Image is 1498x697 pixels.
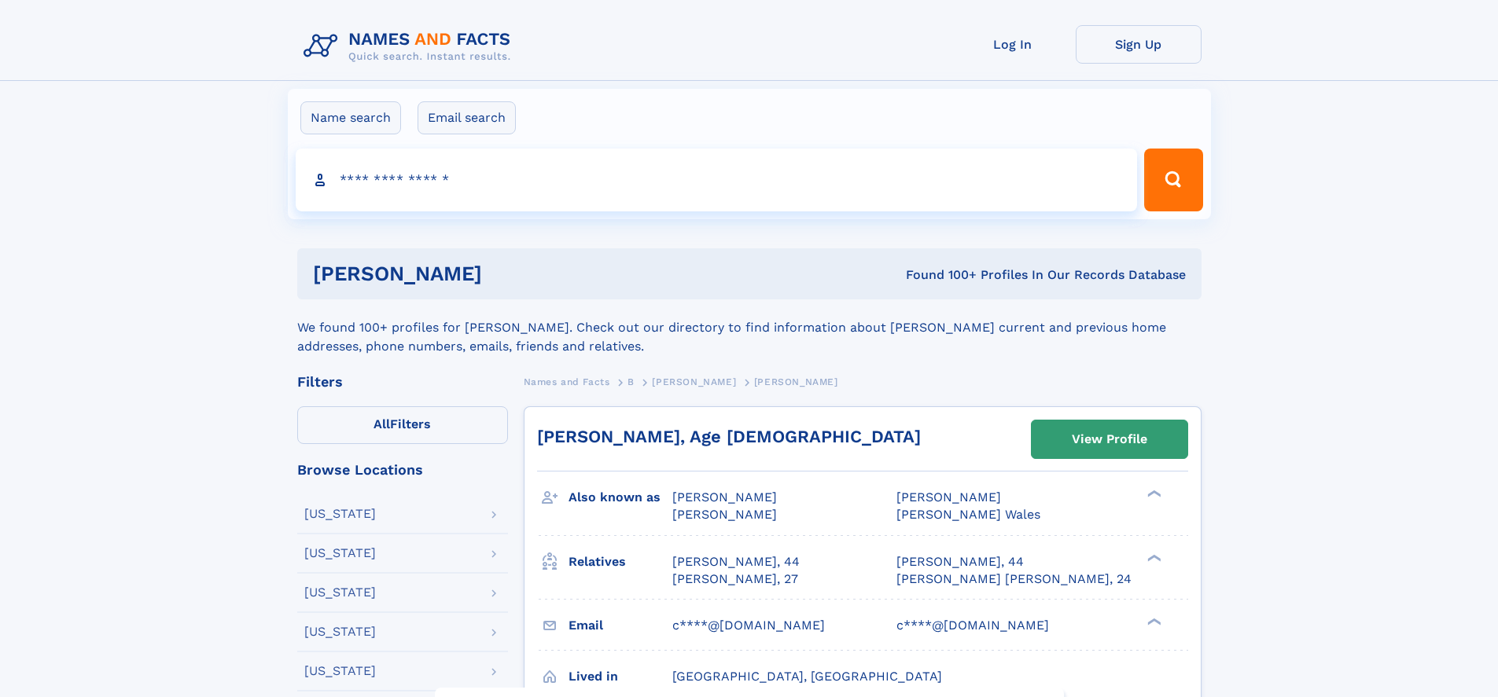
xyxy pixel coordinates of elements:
span: [PERSON_NAME] [672,507,777,522]
a: [PERSON_NAME], 27 [672,570,798,588]
span: [GEOGRAPHIC_DATA], [GEOGRAPHIC_DATA] [672,669,942,684]
span: [PERSON_NAME] [672,490,777,504]
span: All [374,416,390,431]
div: View Profile [1072,421,1147,457]
div: [US_STATE] [304,547,376,559]
a: B [628,372,635,391]
a: [PERSON_NAME] [PERSON_NAME], 24 [896,570,1132,588]
h1: [PERSON_NAME] [313,264,694,284]
div: Filters [297,375,508,389]
div: ❯ [1143,616,1162,626]
div: Browse Locations [297,463,508,477]
h3: Email [569,612,672,639]
div: Found 100+ Profiles In Our Records Database [694,266,1186,284]
h3: Lived in [569,663,672,690]
div: ❯ [1143,489,1162,499]
span: [PERSON_NAME] [754,376,838,387]
a: Log In [950,25,1076,64]
div: [US_STATE] [304,508,376,520]
a: Names and Facts [524,372,610,391]
h3: Relatives [569,548,672,575]
label: Filters [297,406,508,444]
label: Email search [418,101,516,134]
input: search input [296,149,1138,211]
div: We found 100+ profiles for [PERSON_NAME]. Check out our directory to find information about [PERS... [297,299,1202,356]
div: ❯ [1143,552,1162,563]
span: [PERSON_NAME] [652,376,736,387]
a: [PERSON_NAME], 44 [896,553,1024,570]
div: [US_STATE] [304,586,376,599]
img: Logo Names and Facts [297,25,524,68]
a: [PERSON_NAME] [652,372,736,391]
span: B [628,376,635,387]
a: [PERSON_NAME], Age [DEMOGRAPHIC_DATA] [537,427,921,446]
div: [US_STATE] [304,665,376,677]
label: Name search [300,101,401,134]
div: [US_STATE] [304,625,376,638]
span: [PERSON_NAME] [896,490,1001,504]
a: View Profile [1032,420,1187,458]
span: [PERSON_NAME] Wales [896,507,1040,522]
h3: Also known as [569,484,672,511]
a: [PERSON_NAME], 44 [672,553,800,570]
button: Search Button [1144,149,1202,211]
a: Sign Up [1076,25,1202,64]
